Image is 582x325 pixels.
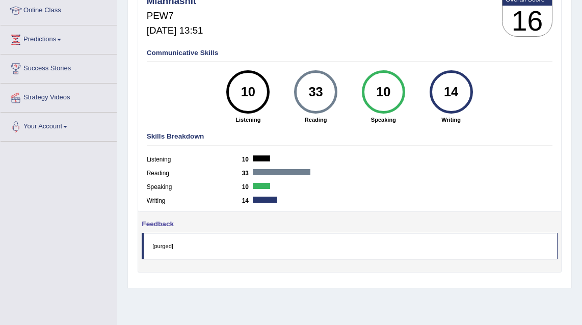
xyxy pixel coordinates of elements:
[242,156,253,163] b: 10
[219,116,278,124] strong: Listening
[242,170,253,177] b: 33
[286,116,346,124] strong: Reading
[147,155,242,165] label: Listening
[502,6,552,37] h3: 16
[300,74,331,111] div: 33
[1,84,117,109] a: Strategy Videos
[435,74,467,111] div: 14
[242,183,253,191] b: 10
[354,116,413,124] strong: Speaking
[1,113,117,138] a: Your Account
[1,55,117,80] a: Success Stories
[147,133,553,141] h4: Skills Breakdown
[147,169,242,178] label: Reading
[142,233,557,259] blockquote: [purged]
[147,49,553,57] h4: Communicative Skills
[1,25,117,51] a: Predictions
[147,11,203,21] h5: PEW7
[242,197,253,204] b: 14
[367,74,399,111] div: 10
[147,197,242,206] label: Writing
[232,74,264,111] div: 10
[147,183,242,192] label: Speaking
[421,116,481,124] strong: Writing
[147,25,203,36] h5: [DATE] 13:51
